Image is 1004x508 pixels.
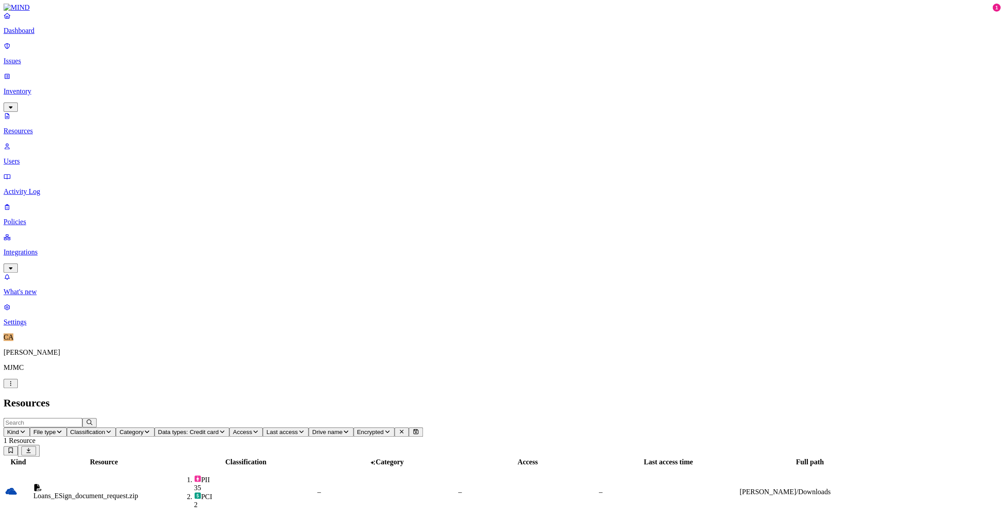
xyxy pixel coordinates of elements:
div: PII [194,475,316,484]
div: Kind [5,458,32,466]
p: Activity Log [4,188,1000,196]
p: Policies [4,218,1000,226]
div: PCI [194,492,316,501]
img: pii [194,475,201,482]
p: Dashboard [4,27,1000,35]
p: What's new [4,288,1000,296]
div: 35 [194,484,316,492]
a: Integrations [4,233,1000,271]
div: 1 [992,4,1000,12]
img: pci [194,492,201,499]
input: Search [4,418,82,427]
p: Settings [4,318,1000,326]
div: Access [458,458,597,466]
a: Policies [4,203,1000,226]
a: Issues [4,42,1000,65]
p: Resources [4,127,1000,135]
span: Last access [266,429,297,435]
div: Last access time [599,458,738,466]
span: – [599,488,602,496]
h2: Resources [4,397,1000,409]
span: – [317,488,321,496]
div: Classification [176,458,316,466]
div: Loans_ESign_document_request.zip [33,492,175,500]
p: [PERSON_NAME] [4,348,1000,356]
div: Resource [33,458,175,466]
a: Settings [4,303,1000,326]
a: Inventory [4,72,1000,111]
span: – [458,488,462,496]
span: Data types: Credit card [158,429,219,435]
p: Issues [4,57,1000,65]
img: onedrive [5,485,17,497]
a: Activity Log [4,172,1000,196]
a: Resources [4,112,1000,135]
span: File type [33,429,56,435]
span: Category [119,429,143,435]
span: Classification [70,429,106,435]
p: Users [4,157,1000,165]
span: Encrypted [357,429,384,435]
span: Access [233,429,252,435]
a: Dashboard [4,12,1000,35]
a: Users [4,142,1000,165]
p: MJMC [4,364,1000,372]
img: MIND [4,4,30,12]
a: MIND [4,4,1000,12]
a: What's new [4,273,1000,296]
span: Kind [7,429,19,435]
p: Inventory [4,87,1000,95]
p: Integrations [4,248,1000,256]
span: 1 Resource [4,437,36,444]
div: [PERSON_NAME]/Downloads [740,488,880,496]
div: Full path [740,458,880,466]
span: CA [4,333,13,341]
span: Category [376,458,404,466]
span: Drive name [312,429,342,435]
